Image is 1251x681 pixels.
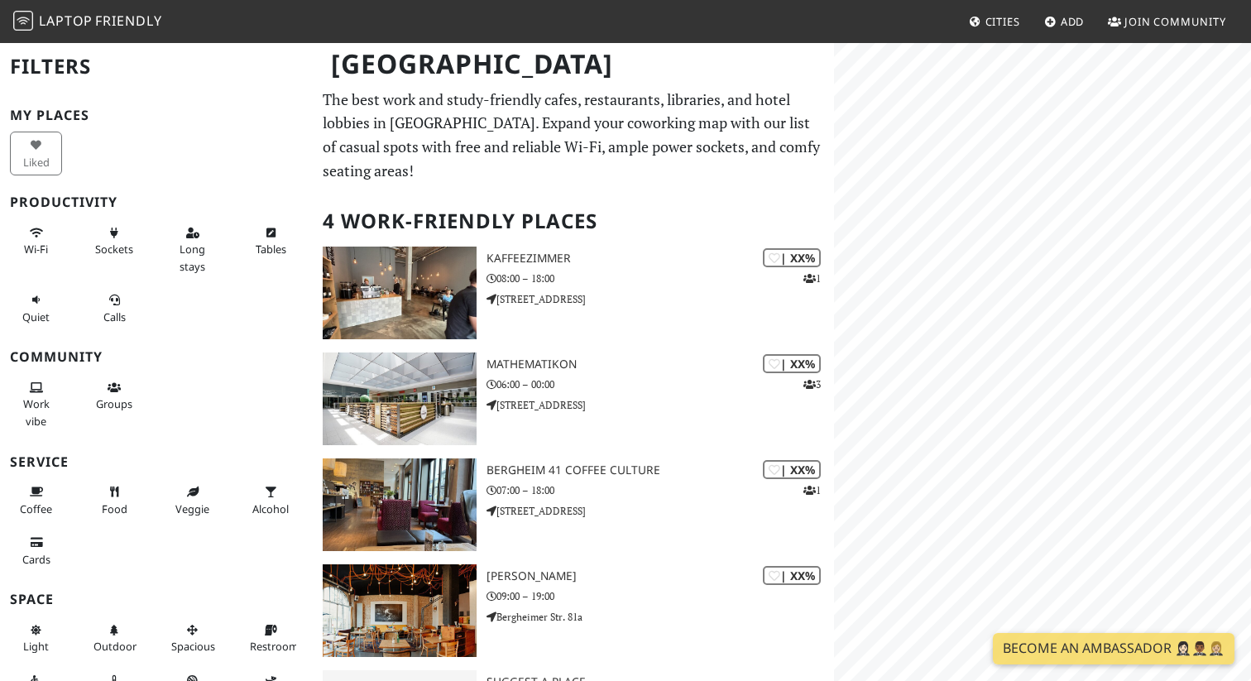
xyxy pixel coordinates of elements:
[486,588,834,604] p: 09:00 – 19:00
[323,196,824,247] h2: 4 Work-Friendly Places
[23,396,50,428] span: People working
[89,374,141,418] button: Groups
[763,566,821,585] div: | XX%
[323,88,824,183] p: The best work and study-friendly cafes, restaurants, libraries, and hotel lobbies in [GEOGRAPHIC_...
[313,458,834,551] a: Bergheim 41 coffee culture | XX% 1 Bergheim 41 coffee culture 07:00 – 18:00 [STREET_ADDRESS]
[10,219,62,263] button: Wi-Fi
[486,291,834,307] p: [STREET_ADDRESS]
[323,564,477,657] img: Mildner's
[10,194,303,210] h3: Productivity
[89,616,141,660] button: Outdoor
[1101,7,1233,36] a: Join Community
[486,463,834,477] h3: Bergheim 41 coffee culture
[95,12,161,30] span: Friendly
[10,478,62,522] button: Coffee
[10,529,62,573] button: Cards
[245,478,297,522] button: Alcohol
[10,108,303,123] h3: My Places
[486,482,834,498] p: 07:00 – 18:00
[175,501,209,516] span: Veggie
[22,552,50,567] span: Credit cards
[486,397,834,413] p: [STREET_ADDRESS]
[993,633,1234,664] a: Become an Ambassador 🤵🏻‍♀️🤵🏾‍♂️🤵🏼‍♀️
[256,242,286,257] span: Work-friendly tables
[323,352,477,445] img: Mathematikon
[486,357,834,372] h3: Mathematikon
[103,309,126,324] span: Video/audio calls
[962,7,1027,36] a: Cities
[102,501,127,516] span: Food
[1061,14,1085,29] span: Add
[13,11,33,31] img: LaptopFriendly
[803,482,821,498] p: 1
[763,354,821,373] div: | XX%
[171,639,215,654] span: Spacious
[486,609,834,625] p: Bergheimer Str. 81a
[1038,7,1091,36] a: Add
[10,592,303,607] h3: Space
[13,7,162,36] a: LaptopFriendly LaptopFriendly
[10,349,303,365] h3: Community
[24,242,48,257] span: Stable Wi-Fi
[323,458,477,551] img: Bergheim 41 coffee culture
[1124,14,1226,29] span: Join Community
[10,454,303,470] h3: Service
[10,616,62,660] button: Light
[803,376,821,392] p: 3
[89,478,141,522] button: Food
[245,616,297,660] button: Restroom
[10,286,62,330] button: Quiet
[22,309,50,324] span: Quiet
[245,219,297,263] button: Tables
[20,501,52,516] span: Coffee
[486,252,834,266] h3: Kaffeezimmer
[313,352,834,445] a: Mathematikon | XX% 3 Mathematikon 06:00 – 00:00 [STREET_ADDRESS]
[89,286,141,330] button: Calls
[763,248,821,267] div: | XX%
[985,14,1020,29] span: Cities
[318,41,831,87] h1: [GEOGRAPHIC_DATA]
[93,639,137,654] span: Outdoor area
[313,247,834,339] a: Kaffeezimmer | XX% 1 Kaffeezimmer 08:00 – 18:00 [STREET_ADDRESS]
[166,616,218,660] button: Spacious
[10,41,303,92] h2: Filters
[323,247,477,339] img: Kaffeezimmer
[250,639,299,654] span: Restroom
[166,219,218,280] button: Long stays
[313,564,834,657] a: Mildner's | XX% [PERSON_NAME] 09:00 – 19:00 Bergheimer Str. 81a
[95,242,133,257] span: Power sockets
[803,271,821,286] p: 1
[486,569,834,583] h3: [PERSON_NAME]
[486,503,834,519] p: [STREET_ADDRESS]
[89,219,141,263] button: Sockets
[486,376,834,392] p: 06:00 – 00:00
[486,271,834,286] p: 08:00 – 18:00
[96,396,132,411] span: Group tables
[39,12,93,30] span: Laptop
[763,460,821,479] div: | XX%
[23,639,49,654] span: Natural light
[166,478,218,522] button: Veggie
[252,501,289,516] span: Alcohol
[10,374,62,434] button: Work vibe
[180,242,205,273] span: Long stays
